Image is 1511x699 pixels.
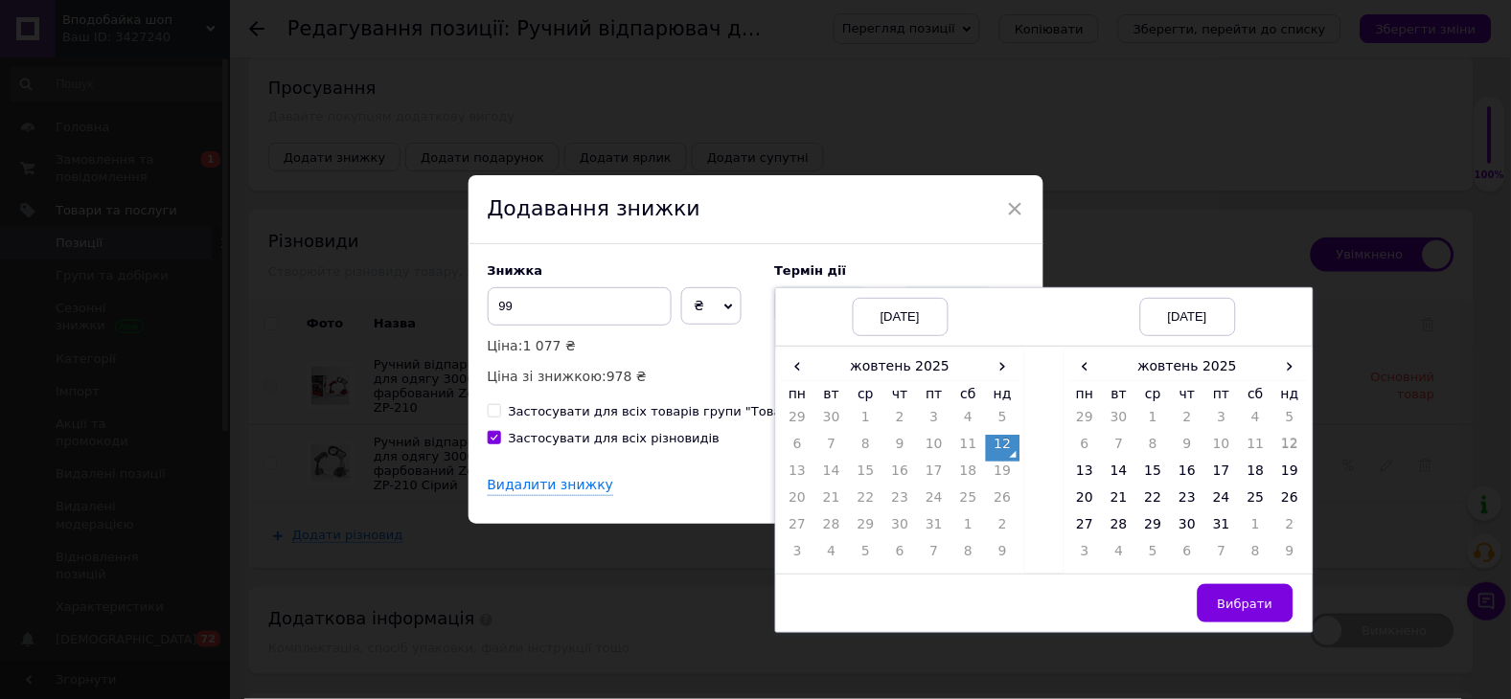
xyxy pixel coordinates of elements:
th: пн [1068,381,1103,409]
td: 3 [1068,542,1103,569]
span: › [1273,352,1308,380]
td: 1 [1136,408,1171,435]
td: 30 [814,408,849,435]
td: 29 [1068,408,1103,435]
td: 23 [1171,488,1205,515]
td: 5 [849,542,883,569]
td: 21 [1102,488,1136,515]
td: 10 [1204,435,1239,462]
th: вт [1102,381,1136,409]
td: 7 [1102,435,1136,462]
th: пт [917,381,951,409]
td: 2 [1273,515,1308,542]
td: 29 [1136,515,1171,542]
td: 16 [883,462,918,488]
th: жовтень 2025 [814,352,986,381]
span: Вибрати [1218,597,1273,611]
td: 2 [1171,408,1205,435]
td: 10 [917,435,951,462]
td: 8 [1239,542,1273,569]
td: 12 [1273,435,1308,462]
div: [DATE] [853,298,949,336]
th: пт [1204,381,1239,409]
td: 7 [1204,542,1239,569]
td: 2 [986,515,1020,542]
td: 6 [781,435,815,462]
span: 978 ₴ [607,369,647,384]
td: 1 [1239,515,1273,542]
td: 27 [1068,515,1103,542]
td: 30 [1102,408,1136,435]
div: Застосувати для всіх різновидів [509,430,721,447]
font: — це потужний, стильний і компактний ручний вертикальний відпарювач, який забезпечить швидке та д... [19,59,418,173]
td: 13 [1068,462,1103,488]
th: пн [781,381,815,409]
font: Опис [19,19,63,40]
span: 1 077 ₴ [523,338,576,353]
input: 0 [488,287,672,326]
font: Интенсивный паровой поток 20,5 г/мин эффективно разглаживает даже глубокие складки, освежает ткан... [19,191,402,284]
th: сб [1239,381,1273,409]
td: 1 [849,408,883,435]
span: › [986,352,1020,380]
td: 5 [1273,408,1308,435]
td: 29 [849,515,883,542]
td: 6 [1171,542,1205,569]
td: 1 [951,515,986,542]
td: 3 [1204,408,1239,435]
td: 7 [917,542,951,569]
td: 14 [1102,462,1136,488]
label: Термін дії [775,263,1024,278]
td: 25 [951,488,986,515]
font: Описание [19,19,105,40]
td: 18 [951,462,986,488]
td: 26 [1273,488,1308,515]
td: 16 [1171,462,1205,488]
td: 7 [814,435,849,462]
th: чт [1171,381,1205,409]
td: 14 [814,462,849,488]
div: Застосувати для всіх товарів групи "Товари для будинку й саду" [509,403,937,420]
td: 17 [917,462,951,488]
th: нд [1273,381,1308,409]
td: 9 [1273,542,1308,569]
td: 9 [883,435,918,462]
td: 5 [1136,542,1171,569]
td: 28 [1102,515,1136,542]
td: 30 [1171,515,1205,542]
td: 17 [1204,462,1239,488]
td: 4 [951,408,986,435]
th: сб [951,381,986,409]
span: ‹ [1068,352,1103,380]
td: 6 [883,542,918,569]
td: 31 [917,515,951,542]
td: 19 [1273,462,1308,488]
td: 23 [883,488,918,515]
td: 4 [814,542,849,569]
font: Інтенсивний паровий потік 20,5 г/хв ефективно розгладжує навіть глибокі складки, освіжає тканину ... [19,191,399,264]
td: 11 [951,435,986,462]
td: 28 [814,515,849,542]
td: 9 [986,542,1020,569]
td: 8 [951,542,986,569]
td: 12 [986,435,1020,462]
th: нд [986,381,1020,409]
div: [DATE] [1140,298,1236,336]
td: 20 [1068,488,1103,515]
td: 4 [1102,542,1136,569]
span: × [1007,192,1024,225]
td: 3 [781,542,815,569]
td: 15 [1136,462,1171,488]
td: 5 [986,408,1020,435]
td: 30 [883,515,918,542]
td: 3 [917,408,951,435]
span: ‹ [781,352,815,380]
th: чт [883,381,918,409]
td: 19 [986,462,1020,488]
button: Вибрати [1198,584,1294,622]
td: 6 [1068,435,1103,462]
td: 2 [883,408,918,435]
th: жовтень 2025 [1102,352,1273,381]
td: 24 [1204,488,1239,515]
th: вт [814,381,849,409]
